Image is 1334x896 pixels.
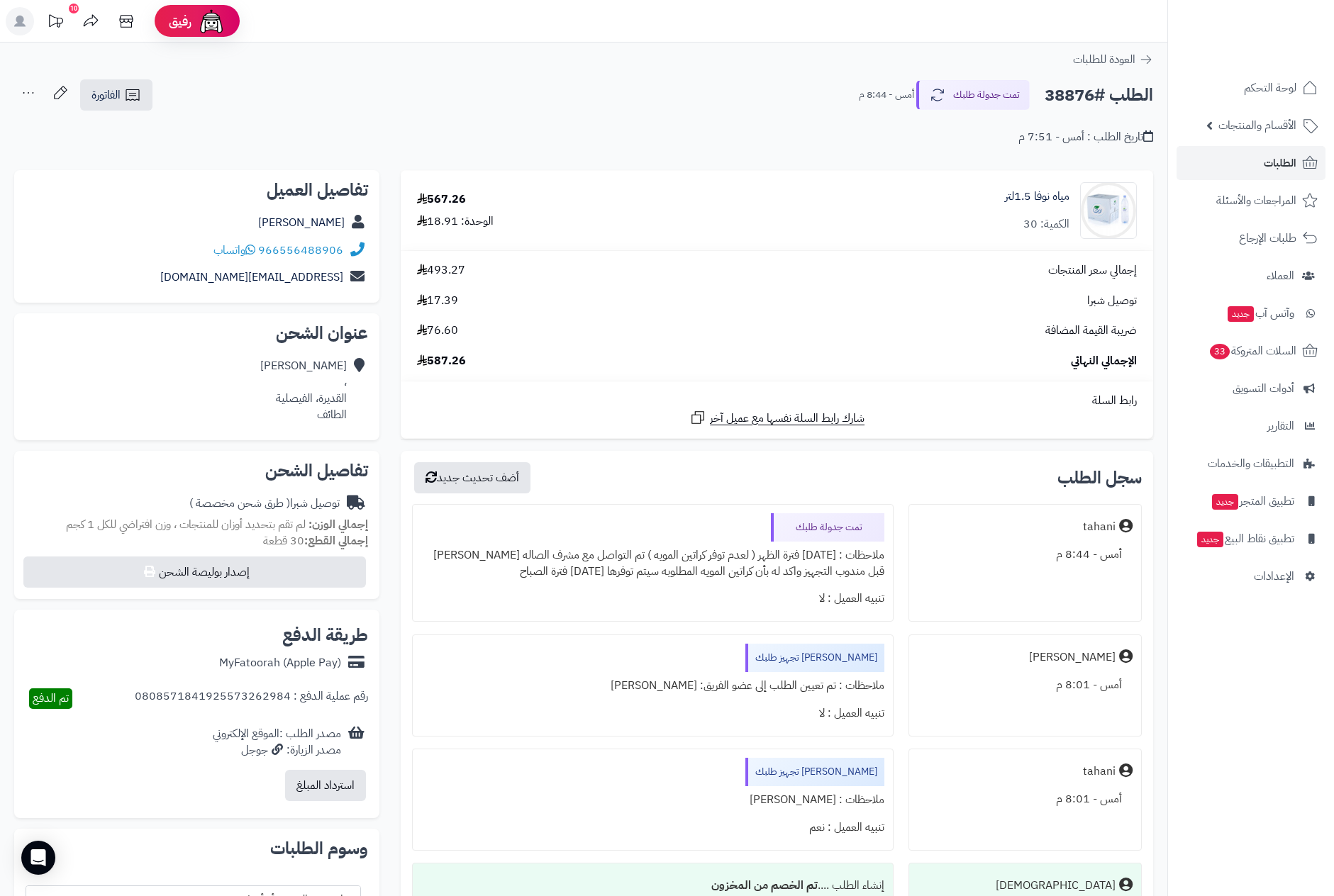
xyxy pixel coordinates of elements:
[197,7,226,35] img: ai-face.png
[1177,146,1325,180] a: الطلبات
[996,878,1116,894] div: [DEMOGRAPHIC_DATA]
[1073,51,1135,68] span: العودة للطلبات
[1023,216,1069,233] div: الكمية: 30
[417,353,466,369] span: 587.26
[421,585,884,612] div: تنبيه العميل : لا
[1244,78,1296,98] span: لوحة التحكم
[417,293,458,309] span: 17.39
[1197,532,1223,547] span: جديد
[1177,409,1325,443] a: التقارير
[66,516,306,533] span: لم تقم بتحديد أوزان للمنتجات ، وزن افتراضي للكل 1 كجم
[421,700,884,727] div: تنبيه العميل : لا
[38,7,73,39] a: تحديثات المنصة
[80,79,152,111] a: الفاتورة
[918,785,1133,813] div: أمس - 8:01 م
[689,409,865,427] a: شارك رابط السلة نفسها مع عميل آخر
[1267,266,1294,286] span: العملاء
[918,541,1133,569] div: أمس - 8:44 م
[1228,306,1254,322] span: جديد
[263,532,368,549] small: 30 قطعة
[1254,566,1294,586] span: الإعدادات
[918,671,1133,699] div: أمس - 8:01 م
[135,688,368,709] div: رقم عملية الدفع : 0808571841925573262984
[169,13,191,30] span: رفيق
[421,672,884,700] div: ملاحظات : تم تعيين الطلب إلى عضو الفريق: [PERSON_NAME]
[711,877,818,894] b: تم الخصم من المخزون
[1045,323,1137,339] span: ضريبة القيمة المضافة
[213,726,341,758] div: مصدر الطلب :الموقع الإلكتروني
[285,770,366,801] button: استرداد المبلغ
[421,542,884,586] div: ملاحظات : [DATE] فترة الظهر ( لعدم توفر كراتين المويه ) تم التواصل مع مشرف الصاله [PERSON_NAME] ق...
[219,655,341,671] div: MyFatoorah (Apple Pay)
[417,213,494,230] div: الوحدة: 18.91
[1210,344,1230,359] span: 33
[26,840,368,857] h2: وسوم الطلبات
[745,644,884,672] div: [PERSON_NAME] تجهيز طلبك
[309,516,368,533] strong: إجمالي الوزن:
[1083,763,1116,780] div: tahani
[1226,303,1294,323] span: وآتس آب
[406,393,1147,409] div: رابط السلة
[1218,116,1296,135] span: الأقسام والمنتجات
[1177,259,1325,293] a: العملاء
[21,841,55,875] div: Open Intercom Messenger
[1177,296,1325,330] a: وآتس آبجديد
[710,410,865,427] span: شارك رابط السلة نفسها مع عميل آخر
[189,495,340,512] div: توصيل شبرا
[1196,529,1294,549] span: تطبيق نقاط البيع
[1073,51,1153,68] a: العودة للطلبات
[1177,221,1325,255] a: طلبات الإرجاع
[1071,353,1137,369] span: الإجمالي النهائي
[1045,81,1153,110] h2: الطلب #38876
[1177,71,1325,105] a: لوحة التحكم
[1233,379,1294,398] span: أدوات التسويق
[213,242,255,259] a: واتساب
[916,80,1030,110] button: تمت جدولة طلبك
[213,742,341,758] div: مصدر الزيارة: جوجل
[1048,262,1137,279] span: إجمالي سعر المنتجات
[1208,454,1294,474] span: التطبيقات والخدمات
[258,242,343,259] a: 966556488906
[417,191,466,208] div: 567.26
[1177,484,1325,518] a: تطبيق المتجرجديد
[1208,341,1296,361] span: السلات المتروكة
[771,513,884,542] div: تمت جدولة طلبك
[260,358,347,422] div: [PERSON_NAME] ، القديرة، الفيصلية الطائف
[258,214,345,231] a: [PERSON_NAME]
[745,758,884,786] div: [PERSON_NAME] تجهيز طلبك
[1029,649,1116,666] div: [PERSON_NAME]
[91,86,121,103] span: الفاتورة
[417,262,465,279] span: 493.27
[1264,153,1296,173] span: الطلبات
[1177,371,1325,405] a: أدوات التسويق
[1239,228,1296,248] span: طلبات الإرجاع
[1177,447,1325,481] a: التطبيقات والخدمات
[26,325,368,342] h2: عنوان الشحن
[1211,491,1294,511] span: تطبيق المتجر
[69,4,79,13] div: 10
[1216,191,1296,211] span: المراجعات والأسئلة
[421,786,884,814] div: ملاحظات : [PERSON_NAME]
[417,323,458,339] span: 76.60
[189,495,290,512] span: ( طرق شحن مخصصة )
[282,627,368,644] h2: طريقة الدفع
[26,462,368,479] h2: تفاصيل الشحن
[1212,494,1238,510] span: جديد
[1177,522,1325,556] a: تطبيق نقاط البيعجديد
[1005,189,1069,205] a: مياه نوفا 1.5لتر
[1087,293,1137,309] span: توصيل شبرا
[26,181,368,198] h2: تفاصيل العميل
[1177,184,1325,218] a: المراجعات والأسئلة
[23,556,366,588] button: إصدار بوليصة الشحن
[1081,182,1136,239] img: 792dbfe6ea8a2b5a6eda5673af35dff272f-90x90.jpg
[1177,559,1325,593] a: الإعدادات
[1083,519,1116,535] div: tahani
[1057,469,1142,486] h3: سجل الطلب
[421,814,884,841] div: تنبيه العميل : نعم
[304,532,368,549] strong: إجمالي القطع:
[1177,334,1325,368] a: السلات المتروكة33
[160,269,343,286] a: [EMAIL_ADDRESS][DOMAIN_NAME]
[1267,416,1294,436] span: التقارير
[33,690,69,707] span: تم الدفع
